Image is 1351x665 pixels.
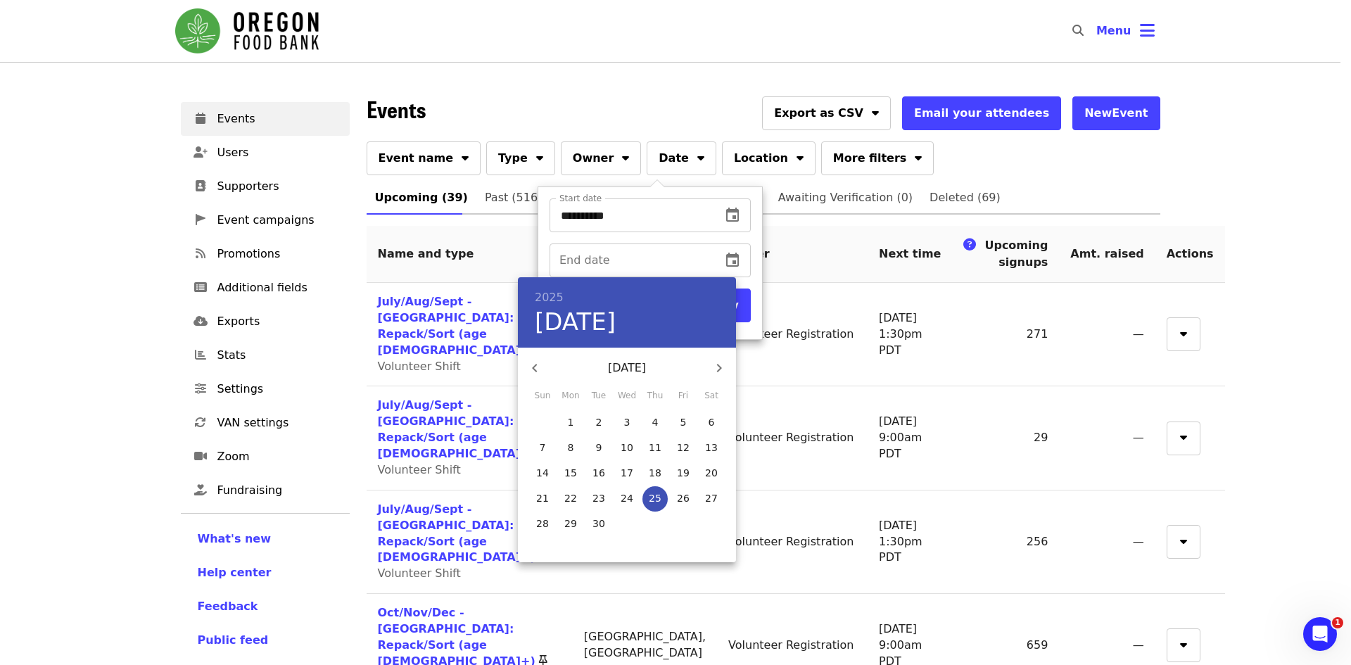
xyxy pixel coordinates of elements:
[586,410,611,436] button: 2
[699,486,724,512] button: 27
[614,410,640,436] button: 3
[535,288,564,308] button: 2025
[558,389,583,403] span: Mon
[592,466,605,480] p: 16
[709,415,715,429] p: 6
[677,441,690,455] p: 12
[536,466,549,480] p: 14
[671,461,696,486] button: 19
[530,461,555,486] button: 14
[592,517,605,531] p: 30
[564,491,577,505] p: 22
[558,512,583,537] button: 29
[671,410,696,436] button: 5
[652,415,659,429] p: 4
[586,389,611,403] span: Tue
[586,436,611,461] button: 9
[705,466,718,480] p: 20
[621,441,633,455] p: 10
[680,415,687,429] p: 5
[596,415,602,429] p: 2
[586,461,611,486] button: 16
[705,491,718,505] p: 27
[671,436,696,461] button: 12
[596,441,602,455] p: 9
[614,486,640,512] button: 24
[621,491,633,505] p: 24
[642,410,668,436] button: 4
[558,436,583,461] button: 8
[530,486,555,512] button: 21
[699,461,724,486] button: 20
[552,360,702,376] p: [DATE]
[568,415,574,429] p: 1
[649,491,661,505] p: 25
[671,389,696,403] span: Fri
[1303,617,1337,651] iframe: Intercom live chat
[642,436,668,461] button: 11
[614,389,640,403] span: Wed
[530,436,555,461] button: 7
[540,441,546,455] p: 7
[586,512,611,537] button: 30
[642,389,668,403] span: Thu
[677,491,690,505] p: 26
[564,466,577,480] p: 15
[558,486,583,512] button: 22
[568,441,574,455] p: 8
[699,436,724,461] button: 13
[1332,617,1343,628] span: 1
[642,461,668,486] button: 18
[649,466,661,480] p: 18
[564,517,577,531] p: 29
[624,415,630,429] p: 3
[705,441,718,455] p: 13
[699,410,724,436] button: 6
[536,491,549,505] p: 21
[677,466,690,480] p: 19
[621,466,633,480] p: 17
[614,461,640,486] button: 17
[642,486,668,512] button: 25
[530,389,555,403] span: Sun
[536,517,549,531] p: 28
[535,308,616,337] button: [DATE]
[558,410,583,436] button: 1
[614,436,640,461] button: 10
[699,389,724,403] span: Sat
[530,512,555,537] button: 28
[586,486,611,512] button: 23
[592,491,605,505] p: 23
[649,441,661,455] p: 11
[558,461,583,486] button: 15
[671,486,696,512] button: 26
